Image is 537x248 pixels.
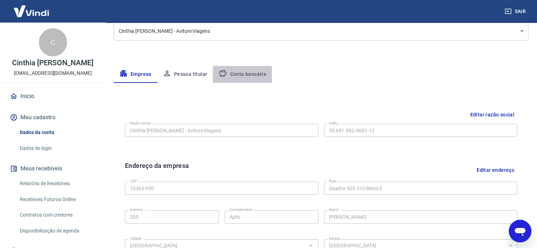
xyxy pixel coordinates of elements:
[17,176,97,191] a: Relatório de Recebíveis
[8,89,97,104] a: Início
[17,208,97,222] a: Contratos com credores
[329,179,336,184] label: Rua
[17,192,97,207] a: Recebíveis Futuros Online
[130,207,143,212] label: Número
[157,66,213,83] button: Pessoa titular
[509,220,531,242] iframe: Botão para abrir a janela de mensagens, conversa em andamento
[8,110,97,125] button: Meu cadastro
[114,66,157,83] button: Empresa
[130,179,137,184] label: CEP
[125,161,189,179] h6: Endereço da empresa
[329,121,338,126] label: CNPJ
[503,5,529,18] button: Sair
[213,66,272,83] button: Conta bancária
[14,69,92,77] p: [EMAIL_ADDRESS][DOMAIN_NAME]
[467,108,517,121] button: Editar razão social
[130,121,151,126] label: Razão social
[17,224,97,238] a: Disponibilização de agenda
[8,0,54,22] img: Vindi
[114,22,529,41] div: Cinthia [PERSON_NAME] - Aviture Viagens
[17,141,97,156] a: Dados de login
[8,161,97,176] button: Meus recebíveis
[229,207,252,212] label: Complemento
[130,236,141,241] label: Cidade
[329,236,341,241] label: Estado
[474,161,517,179] button: Editar endereço
[119,19,129,24] label: Conta
[17,125,97,140] a: Dados da conta
[39,28,67,56] div: C
[329,207,339,212] label: Bairro
[12,59,94,67] p: Cinthia [PERSON_NAME]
